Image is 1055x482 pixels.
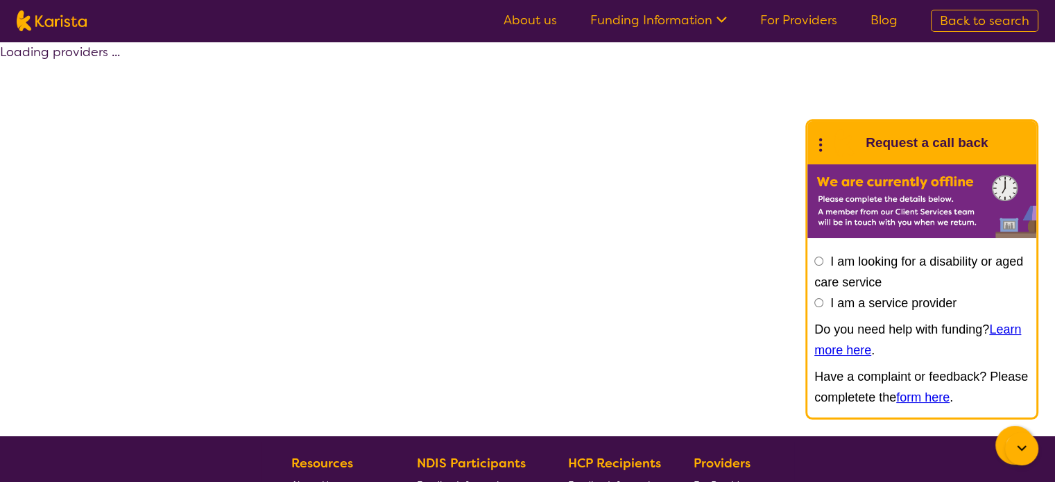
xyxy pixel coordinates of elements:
[291,455,353,472] b: Resources
[568,455,661,472] b: HCP Recipients
[590,12,727,28] a: Funding Information
[896,390,950,404] a: form here
[931,10,1038,32] a: Back to search
[417,455,526,472] b: NDIS Participants
[830,129,857,157] img: Karista
[830,296,957,310] label: I am a service provider
[995,426,1034,465] button: Channel Menu
[17,10,87,31] img: Karista logo
[866,132,988,153] h1: Request a call back
[807,164,1036,238] img: Karista offline chat form to request call back
[814,319,1029,361] p: Do you need help with funding? .
[760,12,837,28] a: For Providers
[504,12,557,28] a: About us
[870,12,898,28] a: Blog
[694,455,750,472] b: Providers
[814,366,1029,408] p: Have a complaint or feedback? Please completete the .
[814,255,1023,289] label: I am looking for a disability or aged care service
[940,12,1029,29] span: Back to search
